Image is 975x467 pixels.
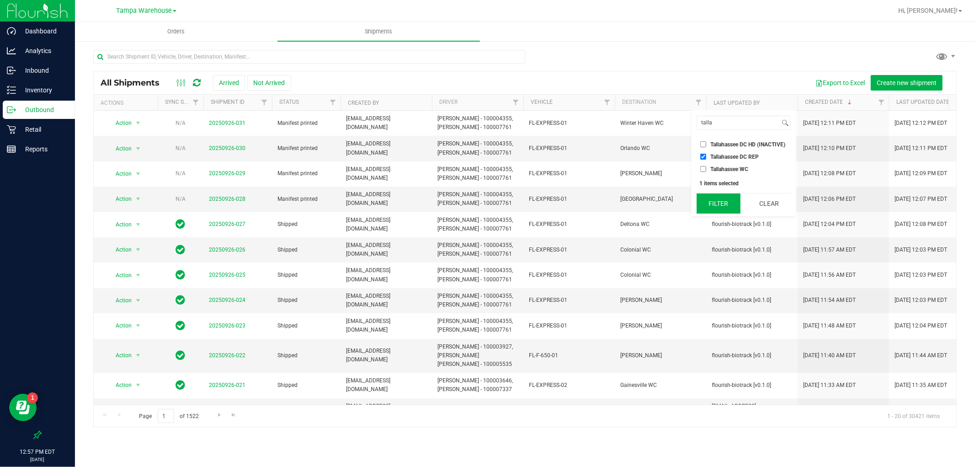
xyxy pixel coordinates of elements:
[620,195,701,204] span: [GEOGRAPHIC_DATA]
[810,75,871,91] button: Export to Excel
[16,144,71,155] p: Reports
[346,190,426,208] span: [EMAIL_ADDRESS][DOMAIN_NAME]
[16,45,71,56] p: Analytics
[277,246,335,254] span: Shipped
[133,218,144,231] span: select
[346,317,426,334] span: [EMAIL_ADDRESS][DOMAIN_NAME]
[346,140,426,157] span: [EMAIL_ADDRESS][DOMAIN_NAME]
[346,292,426,309] span: [EMAIL_ADDRESS][DOMAIN_NAME]
[620,271,701,279] span: Colonial WC
[7,145,16,154] inline-svg: Reports
[620,169,701,178] span: [PERSON_NAME]
[712,351,771,360] span: flourish-biotrack [v0.1.0]
[75,22,277,41] a: Orders
[529,220,609,229] span: FL-EXPRESS-01
[107,167,132,180] span: Action
[508,95,523,110] a: Filter
[4,448,71,456] p: 12:57 PM EDT
[877,79,937,86] span: Create new shipment
[165,99,200,105] a: Sync Status
[116,7,172,15] span: Tampa Warehouse
[714,100,760,106] a: Last Updated By
[803,195,856,204] span: [DATE] 12:06 PM EDT
[620,296,701,305] span: [PERSON_NAME]
[620,144,701,153] span: Orlando WC
[353,27,405,36] span: Shipments
[277,144,335,153] span: Manifest printed
[107,193,132,205] span: Action
[277,271,335,279] span: Shipped
[133,142,144,155] span: select
[529,322,609,330] span: FL-EXPRESS-01
[16,85,71,96] p: Inventory
[529,296,609,305] span: FL-EXPRESS-01
[277,296,335,305] span: Shipped
[699,180,788,187] div: 1 items selected
[437,140,518,157] span: [PERSON_NAME] - 100004355, [PERSON_NAME] - 100007761
[437,317,518,334] span: [PERSON_NAME] - 100004355, [PERSON_NAME] - 100007761
[620,119,701,128] span: Winter Haven WC
[712,296,771,305] span: flourish-biotrack [v0.1.0]
[346,165,426,183] span: [EMAIL_ADDRESS][DOMAIN_NAME]
[803,271,856,279] span: [DATE] 11:56 AM EDT
[710,142,785,147] span: Tallahassee DC HD (INACTIVE)
[898,7,958,14] span: Hi, [PERSON_NAME]!
[158,409,174,423] input: 1
[7,66,16,75] inline-svg: Inbound
[620,220,701,229] span: Deltona WC
[620,322,701,330] span: [PERSON_NAME]
[803,246,856,254] span: [DATE] 11:57 AM EDT
[895,381,947,390] span: [DATE] 11:35 AM EDT
[712,322,771,330] span: flourish-biotrack [v0.1.0]
[896,99,949,105] a: Last Updated Date
[710,154,759,160] span: Tallahassee DC REP
[895,220,947,229] span: [DATE] 12:08 PM EDT
[803,322,856,330] span: [DATE] 11:48 AM EDT
[697,116,780,129] input: Search
[895,296,947,305] span: [DATE] 12:03 PM EDT
[700,154,706,160] input: Tallahassee DC REP
[277,119,335,128] span: Manifest printed
[107,319,132,332] span: Action
[346,376,426,394] span: [EMAIL_ADDRESS][DOMAIN_NAME]
[895,119,947,128] span: [DATE] 12:12 PM EDT
[895,246,947,254] span: [DATE] 12:03 PM EDT
[895,195,947,204] span: [DATE] 12:07 PM EDT
[529,246,609,254] span: FL-EXPRESS-01
[437,266,518,284] span: [PERSON_NAME] - 100004355, [PERSON_NAME] - 100007761
[346,241,426,258] span: [EMAIL_ADDRESS][DOMAIN_NAME]
[620,381,701,390] span: Gainesville WC
[803,169,856,178] span: [DATE] 12:08 PM EDT
[437,343,518,369] span: [PERSON_NAME] - 100003927, [PERSON_NAME] [PERSON_NAME] - 100005535
[133,193,144,205] span: select
[209,145,245,151] a: 20250926-030
[803,351,856,360] span: [DATE] 11:40 AM EDT
[176,145,186,151] span: N/A
[107,294,132,307] span: Action
[209,382,245,388] a: 20250926-021
[277,220,335,229] span: Shipped
[531,99,553,105] a: Vehicle
[7,46,16,55] inline-svg: Analytics
[16,26,71,37] p: Dashboard
[133,294,144,307] span: select
[874,95,889,110] a: Filter
[209,297,245,303] a: 20250926-024
[620,246,701,254] span: Colonial WC
[712,220,771,229] span: flourish-biotrack [v0.1.0]
[209,120,245,126] a: 20250926-031
[176,349,186,362] span: In Sync
[600,95,615,110] a: Filter
[9,394,37,421] iframe: Resource center
[155,27,197,36] span: Orders
[880,409,947,423] span: 1 - 20 of 30421 items
[7,86,16,95] inline-svg: Inventory
[247,75,291,91] button: Not Arrived
[277,22,480,41] a: Shipments
[176,268,186,281] span: In Sync
[803,144,856,153] span: [DATE] 12:10 PM EDT
[176,120,186,126] span: N/A
[895,322,947,330] span: [DATE] 12:04 PM EDT
[346,266,426,284] span: [EMAIL_ADDRESS][DOMAIN_NAME]
[437,292,518,309] span: [PERSON_NAME] - 100004355, [PERSON_NAME] - 100007761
